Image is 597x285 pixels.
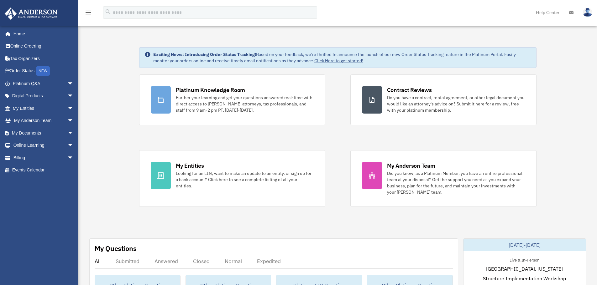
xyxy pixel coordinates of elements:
div: NEW [36,66,50,76]
strong: Exciting News: Introducing Order Status Tracking! [153,52,256,57]
div: Live & In-Person [505,256,544,263]
a: Online Ordering [4,40,83,53]
span: arrow_drop_down [67,90,80,103]
span: arrow_drop_down [67,151,80,164]
div: Submitted [116,258,139,264]
div: Did you know, as a Platinum Member, you have an entire professional team at your disposal? Get th... [387,170,525,195]
div: Do you have a contract, rental agreement, or other legal document you would like an attorney's ad... [387,94,525,113]
a: menu [85,11,92,16]
div: Platinum Knowledge Room [176,86,245,94]
div: Based on your feedback, we're thrilled to announce the launch of our new Order Status Tracking fe... [153,51,531,64]
a: Order StatusNEW [4,65,83,78]
i: search [105,8,112,15]
a: Platinum Knowledge Room Further your learning and get your questions answered real-time with dire... [139,74,325,125]
span: Structure Implementation Workshop [483,275,566,282]
span: arrow_drop_down [67,139,80,152]
span: arrow_drop_down [67,115,80,127]
a: Events Calendar [4,164,83,176]
span: arrow_drop_down [67,127,80,140]
div: [DATE]-[DATE] [463,239,586,251]
div: Further your learning and get your questions answered real-time with direct access to [PERSON_NAM... [176,94,314,113]
div: Normal [225,258,242,264]
div: Contract Reviews [387,86,432,94]
div: Expedited [257,258,281,264]
a: My Anderson Team Did you know, as a Platinum Member, you have an entire professional team at your... [350,150,537,207]
a: Online Learningarrow_drop_down [4,139,83,152]
div: All [95,258,101,264]
i: menu [85,9,92,16]
a: Digital Productsarrow_drop_down [4,90,83,102]
div: Closed [193,258,210,264]
div: My Entities [176,162,204,170]
span: [GEOGRAPHIC_DATA], [US_STATE] [486,265,563,272]
span: arrow_drop_down [67,102,80,115]
div: Answered [154,258,178,264]
a: Tax Organizers [4,52,83,65]
a: Click Here to get started! [314,58,363,64]
div: My Anderson Team [387,162,435,170]
a: My Anderson Teamarrow_drop_down [4,115,83,127]
img: Anderson Advisors Platinum Portal [3,8,60,20]
a: My Entitiesarrow_drop_down [4,102,83,115]
img: User Pic [583,8,592,17]
a: Contract Reviews Do you have a contract, rental agreement, or other legal document you would like... [350,74,537,125]
div: My Questions [95,244,137,253]
span: arrow_drop_down [67,77,80,90]
a: Platinum Q&Aarrow_drop_down [4,77,83,90]
a: My Entities Looking for an EIN, want to make an update to an entity, or sign up for a bank accoun... [139,150,325,207]
a: Home [4,28,80,40]
a: Billingarrow_drop_down [4,151,83,164]
div: Looking for an EIN, want to make an update to an entity, or sign up for a bank account? Click her... [176,170,314,189]
a: My Documentsarrow_drop_down [4,127,83,139]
